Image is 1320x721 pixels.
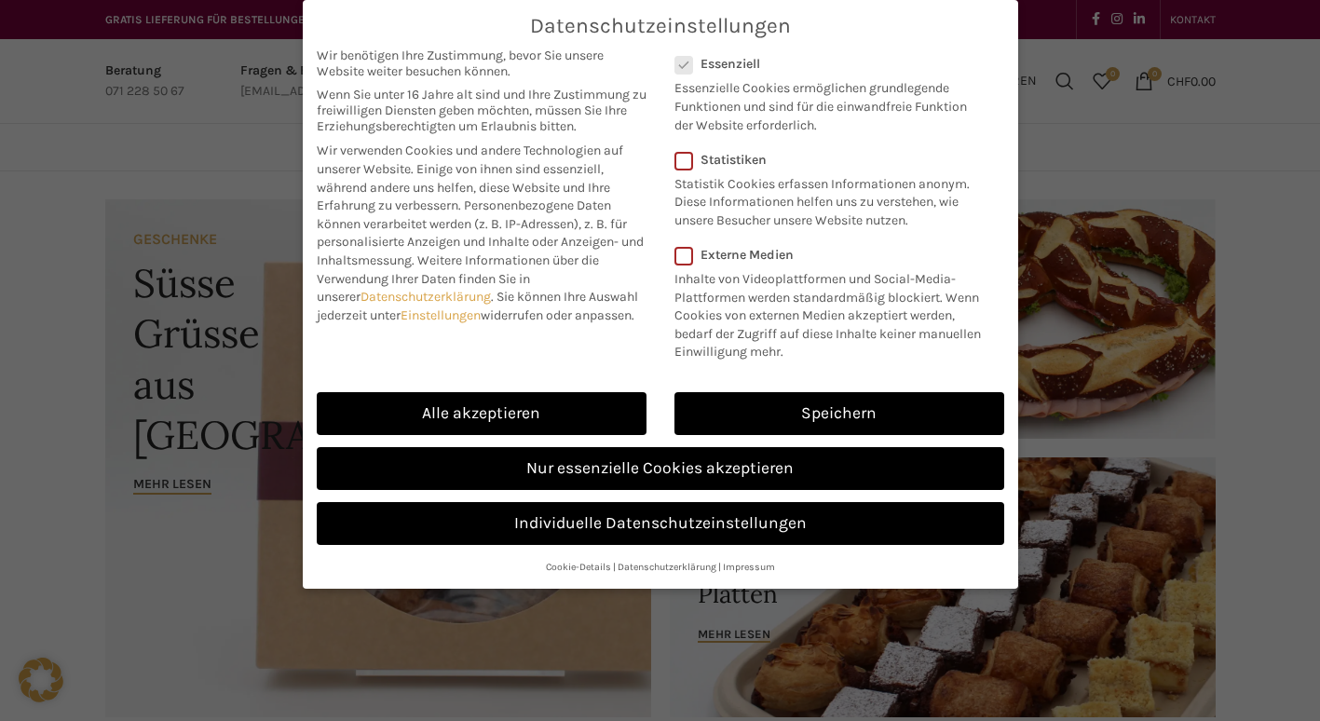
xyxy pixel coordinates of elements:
span: Datenschutzeinstellungen [530,14,791,38]
a: Alle akzeptieren [317,392,646,435]
span: Wir verwenden Cookies und andere Technologien auf unserer Website. Einige von ihnen sind essenzie... [317,143,623,213]
label: Externe Medien [674,247,992,263]
a: Einstellungen [401,307,481,323]
a: Cookie-Details [546,561,611,573]
label: Essenziell [674,56,980,72]
a: Impressum [723,561,775,573]
p: Statistik Cookies erfassen Informationen anonym. Diese Informationen helfen uns zu verstehen, wie... [674,168,980,230]
a: Individuelle Datenschutzeinstellungen [317,502,1004,545]
p: Inhalte von Videoplattformen und Social-Media-Plattformen werden standardmäßig blockiert. Wenn Co... [674,263,992,361]
a: Speichern [674,392,1004,435]
a: Nur essenzielle Cookies akzeptieren [317,447,1004,490]
span: Personenbezogene Daten können verarbeitet werden (z. B. IP-Adressen), z. B. für personalisierte A... [317,197,644,268]
p: Essenzielle Cookies ermöglichen grundlegende Funktionen und sind für die einwandfreie Funktion de... [674,72,980,134]
span: Wir benötigen Ihre Zustimmung, bevor Sie unsere Website weiter besuchen können. [317,48,646,79]
a: Datenschutzerklärung [618,561,716,573]
span: Weitere Informationen über die Verwendung Ihrer Daten finden Sie in unserer . [317,252,599,305]
span: Sie können Ihre Auswahl jederzeit unter widerrufen oder anpassen. [317,289,638,323]
label: Statistiken [674,152,980,168]
span: Wenn Sie unter 16 Jahre alt sind und Ihre Zustimmung zu freiwilligen Diensten geben möchten, müss... [317,87,646,134]
a: Datenschutzerklärung [361,289,491,305]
